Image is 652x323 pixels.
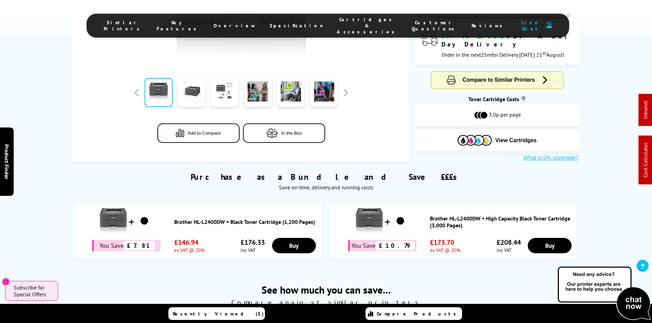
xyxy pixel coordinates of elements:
div: You Save [348,240,417,251]
span: Live Chat [520,19,543,32]
img: Brother HL-L2400DW + Black Toner Cartridge (1,200 Pages) [136,213,153,230]
button: In the Box [243,123,325,143]
div: You Save [92,240,161,251]
div: Purchase as a Bundle and Save £££s [72,161,580,194]
span: View Cartridges [495,137,537,144]
span: £208.44 [497,238,521,247]
a: Intranet [642,101,649,119]
span: Similar Printers [104,19,143,32]
span: Specification [270,23,323,29]
button: Add to Compare [157,123,240,143]
span: Cartridges & Accessories [337,16,398,35]
span: Recently Viewed (5) [173,311,264,317]
img: Cartridges [458,135,492,146]
a: Brother HL-L2400DW + Black Toner Cartridge (1,200 Pages) [174,218,318,225]
div: Toner Cartridge Costs [414,96,580,103]
span: £7.81 [124,241,155,250]
img: user-headset-duotone.svg [546,22,552,28]
span: Product Finder [3,144,10,179]
div: Save on time, delivery and running costs [80,184,572,191]
a: Buy [272,238,316,253]
span: inc VAT [497,247,521,253]
a: Buy [528,238,572,253]
button: View Cartridges [419,135,575,146]
span: Compare against similar printers [72,298,580,307]
button: What is 5% coverage? [521,154,580,161]
span: Overview [214,23,256,29]
img: Brother HL-L2400DW + High Capacity Black Toner Cartridge (3,000 Pages) [356,207,383,235]
span: Compare to Similar Printers [462,77,535,83]
button: Compare to Similar Printers [431,72,563,89]
span: £10.79 [375,241,414,250]
span: Compare Products [377,311,460,317]
span: 25m [481,51,491,58]
div: modal_delivery [421,32,573,58]
sup: st [542,50,546,56]
span: Customer Questions [412,19,458,32]
span: In the Box [281,130,302,135]
img: Brother HL-L2400DW + Black Toner Cartridge (1,200 Pages) [100,207,127,235]
a: Recently Viewed (5) [168,307,265,320]
span: £173.70 [430,238,460,247]
span: 3.0p per page [489,111,521,119]
span: Key Features [157,19,200,32]
span: ex VAT @ 20% [430,247,460,253]
a: Cost Calculator [642,143,649,178]
button: Close [2,278,10,286]
img: Brother HL-L2400DW + High Capacity Black Toner Cartridge (3,000 Pages) [392,213,409,230]
img: Open Live Chat window [556,266,652,322]
a: Compare Products [366,307,462,320]
span: See how much you can save… [72,283,580,296]
span: £176.33 [241,238,265,247]
span: £146.94 [174,238,205,247]
span: Add to Compare [188,130,221,135]
span: ex VAT @ 20% [174,247,205,253]
a: Brother HL-L2400DW + High Capacity Black Toner Cartridge (3,000 Pages) [430,215,573,229]
span: Subscribe for Special Offers [14,284,51,298]
span: Reviews [472,23,506,29]
span: Order in the next for Delivery [DATE] 21 August! [442,51,564,58]
sup: Cost per page [521,96,526,101]
span: inc VAT [241,247,265,253]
